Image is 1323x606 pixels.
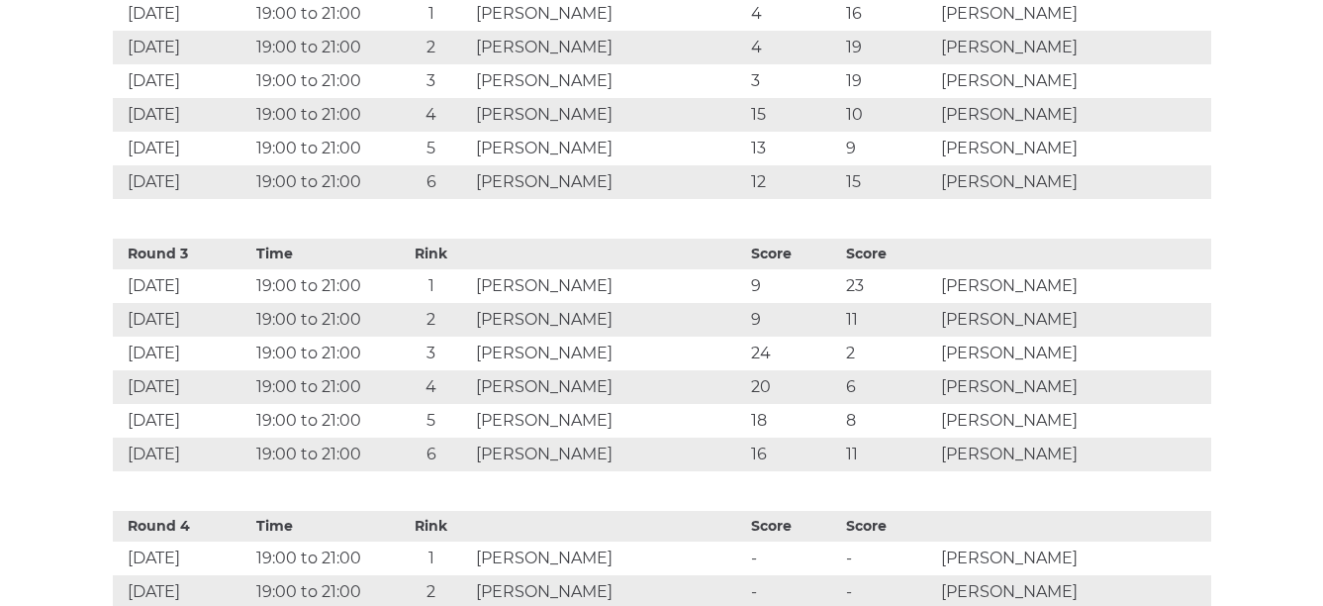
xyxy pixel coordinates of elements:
[251,438,391,471] td: 19:00 to 21:00
[113,438,252,471] td: [DATE]
[251,303,391,337] td: 19:00 to 21:00
[746,269,841,303] td: 9
[936,132,1211,165] td: [PERSON_NAME]
[471,404,746,438] td: [PERSON_NAME]
[936,165,1211,199] td: [PERSON_NAME]
[113,132,252,165] td: [DATE]
[841,31,936,64] td: 19
[391,438,471,471] td: 6
[391,542,471,575] td: 1
[113,511,252,542] th: Round 4
[471,64,746,98] td: [PERSON_NAME]
[841,132,936,165] td: 9
[841,64,936,98] td: 19
[251,542,391,575] td: 19:00 to 21:00
[391,31,471,64] td: 2
[936,303,1211,337] td: [PERSON_NAME]
[391,337,471,370] td: 3
[251,165,391,199] td: 19:00 to 21:00
[841,165,936,199] td: 15
[113,337,252,370] td: [DATE]
[841,542,936,575] td: -
[746,132,841,165] td: 13
[391,370,471,404] td: 4
[471,269,746,303] td: [PERSON_NAME]
[841,511,936,542] th: Score
[841,370,936,404] td: 6
[841,269,936,303] td: 23
[841,404,936,438] td: 8
[471,165,746,199] td: [PERSON_NAME]
[841,337,936,370] td: 2
[936,370,1211,404] td: [PERSON_NAME]
[113,31,252,64] td: [DATE]
[113,370,252,404] td: [DATE]
[471,31,746,64] td: [PERSON_NAME]
[251,132,391,165] td: 19:00 to 21:00
[251,404,391,438] td: 19:00 to 21:00
[251,337,391,370] td: 19:00 to 21:00
[113,303,252,337] td: [DATE]
[746,370,841,404] td: 20
[391,303,471,337] td: 2
[746,438,841,471] td: 16
[746,98,841,132] td: 15
[113,404,252,438] td: [DATE]
[936,438,1211,471] td: [PERSON_NAME]
[391,64,471,98] td: 3
[471,370,746,404] td: [PERSON_NAME]
[391,239,471,269] th: Rink
[746,239,841,269] th: Score
[936,31,1211,64] td: [PERSON_NAME]
[746,511,841,542] th: Score
[391,269,471,303] td: 1
[936,98,1211,132] td: [PERSON_NAME]
[471,303,746,337] td: [PERSON_NAME]
[746,165,841,199] td: 12
[936,64,1211,98] td: [PERSON_NAME]
[113,98,252,132] td: [DATE]
[251,269,391,303] td: 19:00 to 21:00
[746,64,841,98] td: 3
[471,132,746,165] td: [PERSON_NAME]
[746,303,841,337] td: 9
[841,303,936,337] td: 11
[113,542,252,575] td: [DATE]
[251,370,391,404] td: 19:00 to 21:00
[251,239,391,269] th: Time
[391,511,471,542] th: Rink
[936,269,1211,303] td: [PERSON_NAME]
[251,98,391,132] td: 19:00 to 21:00
[746,31,841,64] td: 4
[113,239,252,269] th: Round 3
[746,337,841,370] td: 24
[391,98,471,132] td: 4
[936,337,1211,370] td: [PERSON_NAME]
[471,438,746,471] td: [PERSON_NAME]
[113,269,252,303] td: [DATE]
[841,98,936,132] td: 10
[251,511,391,542] th: Time
[113,64,252,98] td: [DATE]
[391,404,471,438] td: 5
[841,239,936,269] th: Score
[471,542,746,575] td: [PERSON_NAME]
[113,165,252,199] td: [DATE]
[746,404,841,438] td: 18
[746,542,841,575] td: -
[841,438,936,471] td: 11
[251,31,391,64] td: 19:00 to 21:00
[471,337,746,370] td: [PERSON_NAME]
[251,64,391,98] td: 19:00 to 21:00
[391,132,471,165] td: 5
[471,98,746,132] td: [PERSON_NAME]
[391,165,471,199] td: 6
[936,542,1211,575] td: [PERSON_NAME]
[936,404,1211,438] td: [PERSON_NAME]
